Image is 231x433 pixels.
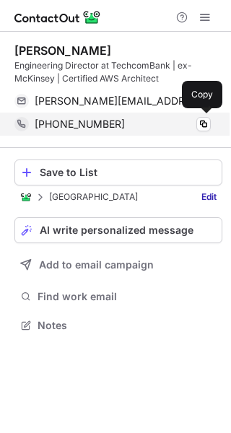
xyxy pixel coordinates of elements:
[38,290,217,303] span: Find work email
[14,59,222,85] div: Engineering Director at TechcomBank | ex-McKinsey | Certified AWS Architect
[40,167,216,178] div: Save to List
[14,9,101,26] img: ContactOut v5.3.10
[14,315,222,336] button: Notes
[35,95,200,108] span: [PERSON_NAME][EMAIL_ADDRESS][DOMAIN_NAME]
[35,118,125,131] span: [PHONE_NUMBER]
[196,190,222,204] a: Edit
[14,159,222,185] button: Save to List
[20,191,32,203] img: ContactOut
[39,259,154,271] span: Add to email campaign
[40,224,193,236] span: AI write personalized message
[14,43,111,58] div: [PERSON_NAME]
[14,217,222,243] button: AI write personalized message
[14,287,222,307] button: Find work email
[38,319,217,332] span: Notes
[49,192,138,202] p: [GEOGRAPHIC_DATA]
[14,252,222,278] button: Add to email campaign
